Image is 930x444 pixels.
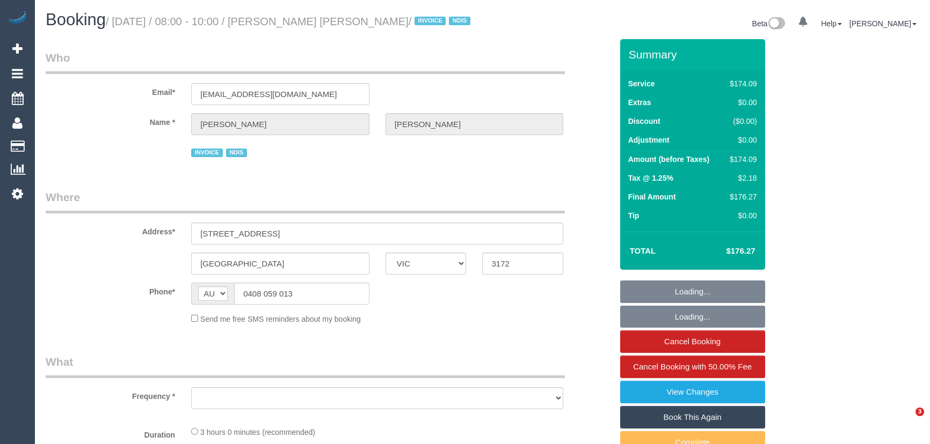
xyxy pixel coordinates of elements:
[821,19,842,28] a: Help
[200,315,361,323] span: Send me free SMS reminders about my booking
[725,135,757,145] div: $0.00
[6,11,28,26] img: Automaid Logo
[200,428,315,436] span: 3 hours 0 minutes (recommended)
[234,283,369,305] input: Phone*
[191,253,369,275] input: Suburb*
[620,381,765,403] a: View Changes
[628,116,660,127] label: Discount
[725,191,757,202] div: $176.27
[628,154,709,165] label: Amount (before Taxes)
[386,113,564,135] input: Last Name*
[725,173,757,183] div: $2.18
[106,16,474,27] small: / [DATE] / 08:00 - 10:00 / [PERSON_NAME] [PERSON_NAME]
[725,78,757,89] div: $174.09
[38,426,183,440] label: Duration
[849,19,917,28] a: [PERSON_NAME]
[628,191,676,202] label: Final Amount
[628,135,670,145] label: Adjustment
[46,189,565,213] legend: Where
[46,354,565,378] legend: What
[725,154,757,165] div: $174.09
[752,19,786,28] a: Beta
[725,210,757,221] div: $0.00
[38,387,183,402] label: Frequency *
[46,10,106,29] span: Booking
[725,97,757,108] div: $0.00
[620,330,765,353] a: Cancel Booking
[620,406,765,428] a: Book This Again
[482,253,563,275] input: Post Code*
[409,16,474,27] span: /
[191,83,369,105] input: Email*
[38,113,183,128] label: Name *
[620,356,765,378] a: Cancel Booking with 50.00% Fee
[226,149,247,157] span: NDIS
[629,48,760,61] h3: Summary
[38,223,183,237] label: Address*
[628,173,673,183] label: Tax @ 1.25%
[38,83,183,98] label: Email*
[628,210,640,221] label: Tip
[628,78,655,89] label: Service
[46,50,565,74] legend: Who
[415,17,446,25] span: INVOICE
[893,408,919,433] iframe: Intercom live chat
[191,113,369,135] input: First Name*
[630,246,656,255] strong: Total
[633,362,752,371] span: Cancel Booking with 50.00% Fee
[694,247,755,256] h4: $176.27
[725,116,757,127] div: ($0.00)
[191,149,222,157] span: INVOICE
[449,17,470,25] span: NDIS
[628,97,651,108] label: Extras
[38,283,183,297] label: Phone*
[916,408,924,416] span: 3
[767,17,785,31] img: New interface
